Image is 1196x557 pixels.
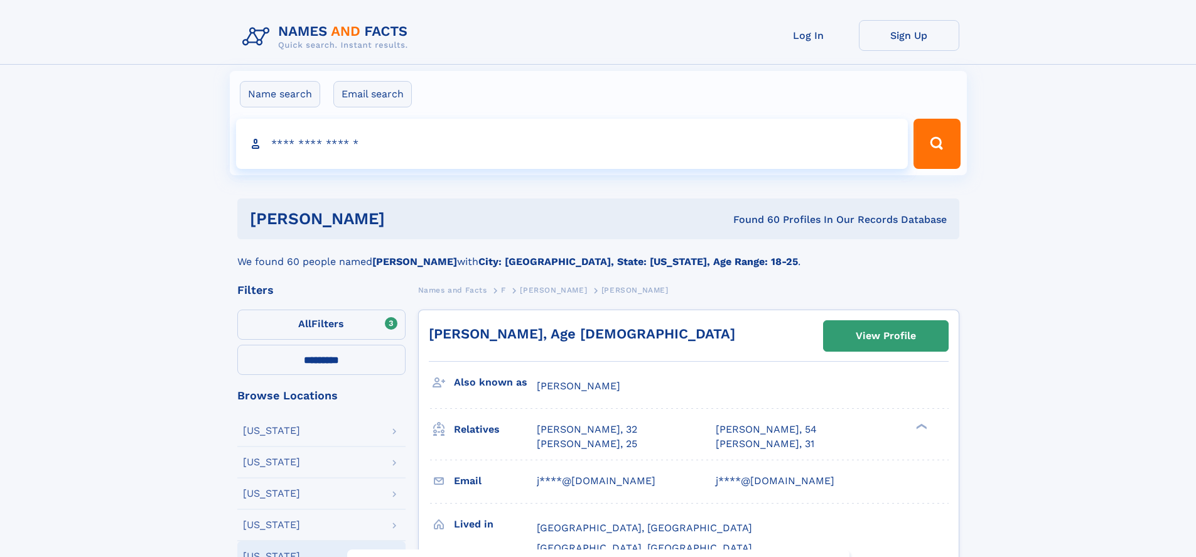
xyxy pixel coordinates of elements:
[333,81,412,107] label: Email search
[243,489,300,499] div: [US_STATE]
[716,423,817,436] a: [PERSON_NAME], 54
[243,457,300,467] div: [US_STATE]
[501,282,506,298] a: F
[478,256,798,268] b: City: [GEOGRAPHIC_DATA], State: [US_STATE], Age Range: 18-25
[454,372,537,393] h3: Also known as
[236,119,908,169] input: search input
[537,437,637,451] a: [PERSON_NAME], 25
[520,282,587,298] a: [PERSON_NAME]
[237,239,959,269] div: We found 60 people named with .
[913,423,928,431] div: ❯
[537,423,637,436] a: [PERSON_NAME], 32
[501,286,506,295] span: F
[559,213,947,227] div: Found 60 Profiles In Our Records Database
[418,282,487,298] a: Names and Facts
[758,20,859,51] a: Log In
[298,318,311,330] span: All
[237,20,418,54] img: Logo Names and Facts
[859,20,959,51] a: Sign Up
[250,211,559,227] h1: [PERSON_NAME]
[243,426,300,436] div: [US_STATE]
[913,119,960,169] button: Search Button
[537,522,752,534] span: [GEOGRAPHIC_DATA], [GEOGRAPHIC_DATA]
[537,380,620,392] span: [PERSON_NAME]
[454,470,537,492] h3: Email
[520,286,587,295] span: [PERSON_NAME]
[237,284,406,296] div: Filters
[537,542,752,554] span: [GEOGRAPHIC_DATA], [GEOGRAPHIC_DATA]
[237,310,406,340] label: Filters
[237,390,406,401] div: Browse Locations
[429,326,735,342] a: [PERSON_NAME], Age [DEMOGRAPHIC_DATA]
[454,514,537,535] h3: Lived in
[824,321,948,351] a: View Profile
[372,256,457,268] b: [PERSON_NAME]
[240,81,320,107] label: Name search
[856,322,916,350] div: View Profile
[243,520,300,530] div: [US_STATE]
[454,419,537,440] h3: Relatives
[716,437,814,451] a: [PERSON_NAME], 31
[601,286,669,295] span: [PERSON_NAME]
